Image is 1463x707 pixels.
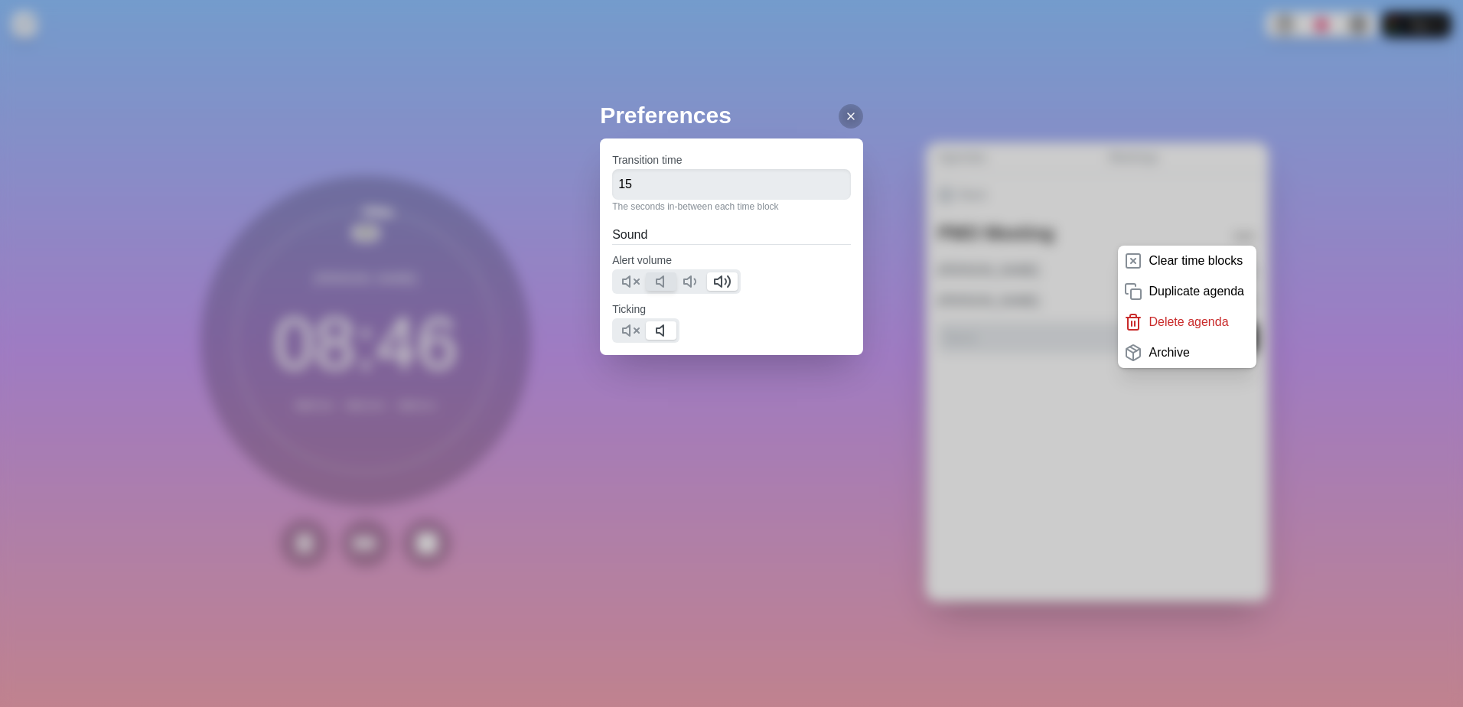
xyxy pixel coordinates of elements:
h2: Sound [612,226,851,244]
p: The seconds in-between each time block [612,200,851,213]
label: Ticking [612,303,646,315]
p: Delete agenda [1149,313,1228,331]
p: Duplicate agenda [1149,282,1244,301]
label: Transition time [612,154,682,166]
p: Clear time blocks [1149,252,1243,270]
p: Archive [1149,344,1189,362]
h2: Preferences [600,98,863,132]
label: Alert volume [612,254,672,266]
